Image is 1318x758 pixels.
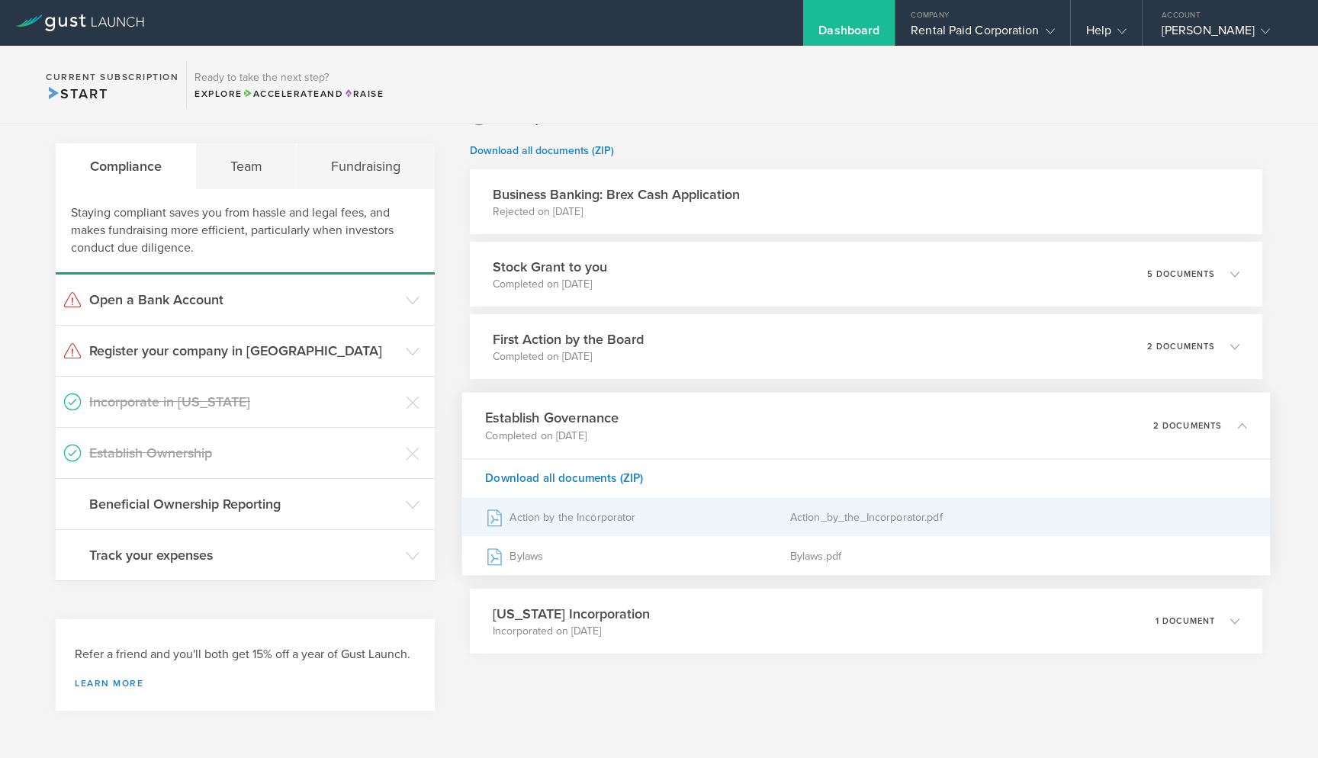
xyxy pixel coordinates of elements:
[75,646,416,663] h3: Refer a friend and you'll both get 15% off a year of Gust Launch.
[461,458,1270,497] div: Download all documents (ZIP)
[911,23,1054,46] div: Rental Paid Corporation
[56,189,435,275] div: Staying compliant saves you from hassle and legal fees, and makes fundraising more efficient, par...
[1242,685,1318,758] iframe: Chat Widget
[470,144,614,157] a: Download all documents (ZIP)
[75,679,416,688] a: Learn more
[485,428,619,443] p: Completed on [DATE]
[243,88,344,99] span: and
[493,185,740,204] h3: Business Banking: Brex Cash Application
[89,392,398,412] h3: Incorporate in [US_STATE]
[485,408,619,429] h3: Establish Governance
[1147,270,1215,278] p: 5 documents
[89,443,398,463] h3: Establish Ownership
[1152,421,1222,429] p: 2 documents
[493,257,607,277] h3: Stock Grant to you
[493,277,607,292] p: Completed on [DATE]
[789,498,1246,536] div: Action_by_the_Incorporator.pdf
[186,61,391,108] div: Ready to take the next step?ExploreAccelerateandRaise
[89,545,398,565] h3: Track your expenses
[818,23,879,46] div: Dashboard
[493,204,740,220] p: Rejected on [DATE]
[485,537,790,575] div: Bylaws
[493,624,650,639] p: Incorporated on [DATE]
[194,72,384,83] h3: Ready to take the next step?
[297,143,434,189] div: Fundraising
[1156,617,1215,625] p: 1 document
[89,290,398,310] h3: Open a Bank Account
[1162,23,1291,46] div: [PERSON_NAME]
[493,329,644,349] h3: First Action by the Board
[196,143,297,189] div: Team
[56,143,196,189] div: Compliance
[1147,342,1215,351] p: 2 documents
[89,341,398,361] h3: Register your company in [GEOGRAPHIC_DATA]
[243,88,320,99] span: Accelerate
[789,537,1246,575] div: Bylaws.pdf
[493,349,644,365] p: Completed on [DATE]
[485,498,790,536] div: Action by the Incorporator
[89,494,398,514] h3: Beneficial Ownership Reporting
[1086,23,1127,46] div: Help
[46,85,108,102] span: Start
[343,88,384,99] span: Raise
[194,87,384,101] div: Explore
[46,72,178,82] h2: Current Subscription
[493,604,650,624] h3: [US_STATE] Incorporation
